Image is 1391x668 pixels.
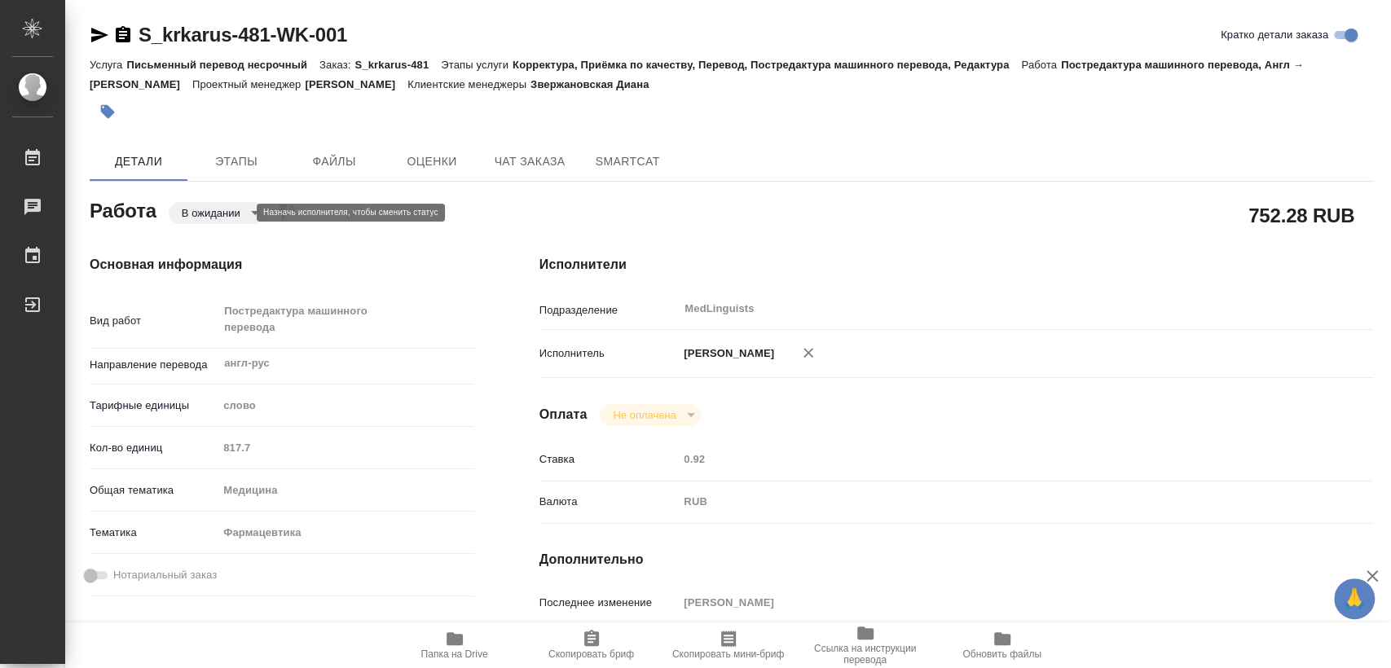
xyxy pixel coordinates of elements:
span: Скопировать бриф [548,648,634,660]
span: Файлы [295,152,373,172]
h2: 752.28 RUB [1248,201,1354,229]
button: Скопировать мини-бриф [660,622,797,668]
button: Удалить исполнителя [790,335,826,371]
span: Скопировать мини-бриф [672,648,784,660]
span: SmartCat [588,152,667,172]
div: RUB [678,488,1303,516]
h4: Дополнительно [539,550,1373,569]
button: Папка на Drive [386,622,523,668]
div: слово [218,392,473,420]
h4: Исполнители [539,255,1373,275]
input: Пустое поле [678,591,1303,614]
span: Кратко детали заказа [1221,27,1328,43]
span: Нотариальный заказ [113,567,217,583]
div: В ожидании [169,202,265,224]
p: Корректура, Приёмка по качеству, Перевод, Постредактура машинного перевода, Редактура [513,59,1021,71]
h4: Основная информация [90,255,474,275]
p: Проектный менеджер [192,78,305,90]
span: Папка на Drive [421,648,488,660]
span: Обновить файлы [962,648,1041,660]
input: Пустое поле [218,436,473,459]
p: Тематика [90,525,218,541]
button: Скопировать бриф [523,622,660,668]
button: Не оплачена [608,408,680,422]
h4: Оплата [539,405,588,424]
p: Вид работ [90,313,218,329]
p: Направление перевода [90,357,218,373]
p: Кол-во единиц [90,440,218,456]
p: [PERSON_NAME] [305,78,407,90]
p: Клиентские менеджеры [407,78,530,90]
p: Заказ: [319,59,354,71]
button: Добавить тэг [90,94,125,130]
span: Детали [99,152,178,172]
p: Тарифные единицы [90,398,218,414]
h2: Работа [90,195,156,224]
span: Оценки [393,152,471,172]
a: S_krkarus-481-WK-001 [139,24,347,46]
p: Общая тематика [90,482,218,499]
p: Работа [1021,59,1061,71]
p: Последнее изменение [539,595,679,611]
p: Валюта [539,494,679,510]
p: Этапы услуги [441,59,513,71]
p: [PERSON_NAME] [678,345,774,362]
p: Подразделение [539,302,679,319]
span: Чат заказа [491,152,569,172]
button: Скопировать ссылку для ЯМессенджера [90,25,109,45]
p: Ставка [539,451,679,468]
p: Исполнитель [539,345,679,362]
span: Ссылка на инструкции перевода [807,643,924,666]
div: В ожидании [600,404,700,426]
p: Письменный перевод несрочный [126,59,319,71]
button: Ссылка на инструкции перевода [797,622,934,668]
button: В ожидании [177,206,245,220]
p: S_krkarus-481 [354,59,441,71]
div: Фармацевтика [218,519,473,547]
button: Обновить файлы [934,622,1071,668]
span: Этапы [197,152,275,172]
button: Скопировать ссылку [113,25,133,45]
span: 🙏 [1340,582,1368,616]
div: Медицина [218,477,473,504]
button: 🙏 [1334,578,1375,619]
p: Звержановская Диана [530,78,661,90]
input: Пустое поле [678,447,1303,471]
p: Услуга [90,59,126,71]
